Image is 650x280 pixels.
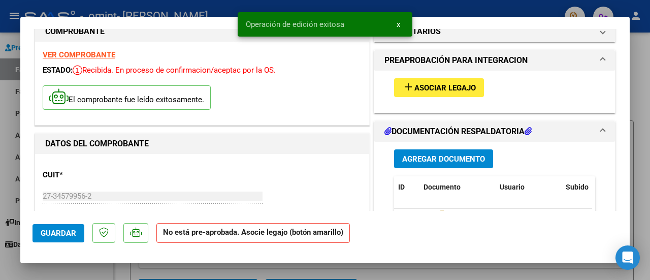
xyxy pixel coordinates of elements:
[43,66,73,75] span: ESTADO:
[374,121,615,142] mat-expansion-panel-header: DOCUMENTACIÓN RESPALDATORIA
[374,21,615,42] mat-expansion-panel-header: COMENTARIOS
[424,183,461,191] span: Documento
[32,224,84,242] button: Guardar
[41,229,76,238] span: Guardar
[388,15,408,34] button: x
[374,50,615,71] mat-expansion-panel-header: PREAPROBACIÓN PARA INTEGRACION
[397,20,400,29] span: x
[402,81,414,93] mat-icon: add
[394,176,419,198] datatable-header-cell: ID
[246,19,344,29] span: Operación de edición exitosa
[394,149,493,168] button: Agregar Documento
[566,183,589,191] span: Subido
[500,183,525,191] span: Usuario
[43,85,211,110] p: El comprobante fue leído exitosamente.
[402,154,485,164] span: Agregar Documento
[394,78,484,97] button: Asociar Legajo
[384,126,532,138] h1: DOCUMENTACIÓN RESPALDATORIA
[156,223,350,243] strong: No está pre-aprobada. Asocie legajo (botón amarillo)
[496,176,562,198] datatable-header-cell: Usuario
[419,176,496,198] datatable-header-cell: Documento
[45,139,149,148] strong: DATOS DEL COMPROBANTE
[43,169,138,181] p: CUIT
[43,50,115,59] a: VER COMPROBANTE
[45,26,105,36] strong: COMPROBANTE
[398,183,405,191] span: ID
[414,83,476,92] span: Asociar Legajo
[562,176,612,198] datatable-header-cell: Subido
[374,71,615,113] div: PREAPROBACIÓN PARA INTEGRACION
[73,66,276,75] span: Recibida. En proceso de confirmacion/aceptac por la OS.
[384,54,528,67] h1: PREAPROBACIÓN PARA INTEGRACION
[615,245,640,270] div: Open Intercom Messenger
